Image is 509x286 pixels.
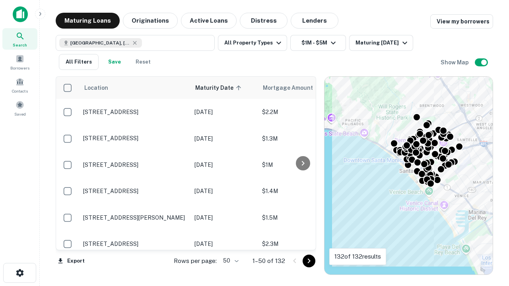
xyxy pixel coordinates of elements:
button: Reset [130,54,156,70]
p: [STREET_ADDRESS] [83,108,187,116]
span: Saved [14,111,26,117]
button: Active Loans [181,13,237,29]
span: Mortgage Amount [263,83,323,93]
iframe: Chat Widget [469,222,509,261]
button: Export [56,255,87,267]
a: Saved [2,97,37,119]
button: Go to next page [303,255,315,267]
p: [DATE] [194,213,254,222]
p: [STREET_ADDRESS] [83,135,187,142]
th: Location [79,77,190,99]
p: 132 of 132 results [334,252,381,261]
h6: Show Map [441,58,470,67]
span: Location [84,83,108,93]
button: [GEOGRAPHIC_DATA], [GEOGRAPHIC_DATA], [GEOGRAPHIC_DATA] [56,35,215,51]
p: [STREET_ADDRESS] [83,240,187,247]
span: Borrowers [10,65,29,71]
button: Distress [240,13,288,29]
p: [DATE] [194,240,254,248]
p: $2.3M [262,240,342,248]
button: Maturing [DATE] [349,35,413,51]
p: [DATE] [194,108,254,116]
th: Maturity Date [190,77,258,99]
a: Borrowers [2,51,37,73]
p: [STREET_ADDRESS][PERSON_NAME] [83,214,187,221]
button: All Property Types [218,35,287,51]
div: Maturing [DATE] [356,38,410,48]
p: [STREET_ADDRESS] [83,187,187,195]
a: Contacts [2,74,37,96]
p: [DATE] [194,187,254,195]
span: Search [13,42,27,48]
p: [STREET_ADDRESS] [83,161,187,168]
span: Contacts [12,88,28,94]
div: 50 [220,255,240,267]
th: Mortgage Amount [258,77,346,99]
button: $1M - $5M [290,35,346,51]
p: $1.5M [262,213,342,222]
p: [DATE] [194,160,254,169]
p: $1.4M [262,187,342,195]
div: 0 0 [324,77,493,274]
button: All Filters [59,54,99,70]
a: View my borrowers [430,14,493,29]
p: [DATE] [194,134,254,143]
p: $1M [262,160,342,169]
a: Search [2,28,37,50]
button: Lenders [291,13,338,29]
img: capitalize-icon.png [13,6,28,22]
button: Originations [123,13,178,29]
p: $2.2M [262,108,342,116]
button: Maturing Loans [56,13,120,29]
button: Save your search to get updates of matches that match your search criteria. [102,54,127,70]
p: $1.3M [262,134,342,143]
p: 1–50 of 132 [253,256,285,266]
p: Rows per page: [174,256,217,266]
span: Maturity Date [195,83,244,93]
span: [GEOGRAPHIC_DATA], [GEOGRAPHIC_DATA], [GEOGRAPHIC_DATA] [70,39,130,46]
